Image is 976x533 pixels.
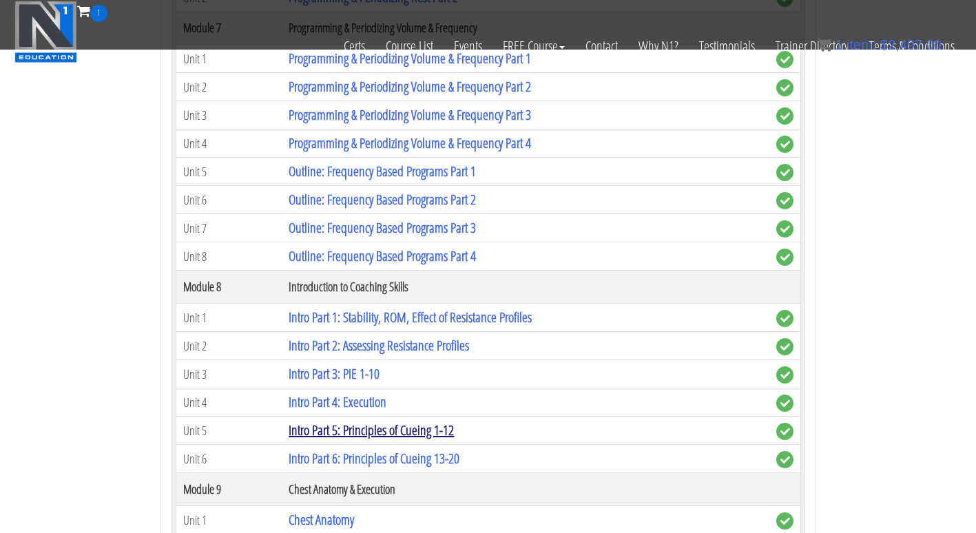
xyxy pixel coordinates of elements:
[289,421,454,439] a: Intro Part 5: Principles of Cueing 1-12
[176,214,282,242] td: Unit 7
[289,77,531,96] a: Programming & Periodizing Volume & Frequency Part 2
[880,37,888,52] span: $
[289,364,380,383] a: Intro Part 3: PIE 1-10
[689,22,765,70] a: Testimonials
[176,73,282,101] td: Unit 2
[176,417,282,445] td: Unit 5
[289,510,354,529] a: Chest Anatomy
[176,304,282,332] td: Unit 1
[176,360,282,388] td: Unit 3
[176,388,282,417] td: Unit 4
[176,129,282,158] td: Unit 4
[176,158,282,186] td: Unit 5
[776,512,793,530] span: complete
[176,242,282,271] td: Unit 8
[880,37,942,52] bdi: 2,497.00
[776,249,793,266] span: complete
[289,393,386,411] a: Intro Part 4: Execution
[835,37,842,52] span: 1
[289,449,459,468] a: Intro Part 6: Principles of Cueing 13-20
[77,1,107,20] a: 1
[859,22,965,70] a: Terms & Conditions
[818,38,831,52] img: icon11.png
[776,366,793,384] span: complete
[776,192,793,209] span: complete
[289,308,532,326] a: Intro Part 1: Stability, ROM, Effect of Resistance Profiles
[14,1,77,63] img: n1-education
[492,22,575,70] a: FREE Course
[90,5,107,22] span: 1
[776,310,793,327] span: complete
[176,271,282,304] th: Module 8
[776,164,793,181] span: complete
[847,37,876,52] span: item:
[776,136,793,153] span: complete
[289,105,531,124] a: Programming & Periodizing Volume & Frequency Part 3
[282,271,769,304] th: Introduction to Coaching Skills
[444,22,492,70] a: Events
[628,22,689,70] a: Why N1?
[289,247,476,265] a: Outline: Frequency Based Programs Part 4
[176,101,282,129] td: Unit 3
[776,451,793,468] span: complete
[575,22,628,70] a: Contact
[776,423,793,440] span: complete
[776,220,793,238] span: complete
[176,332,282,360] td: Unit 2
[176,473,282,506] th: Module 9
[818,37,942,52] a: 1 item: $2,497.00
[375,22,444,70] a: Course List
[289,190,476,209] a: Outline: Frequency Based Programs Part 2
[776,107,793,125] span: complete
[176,186,282,214] td: Unit 6
[776,395,793,412] span: complete
[289,134,531,152] a: Programming & Periodizing Volume & Frequency Part 4
[289,336,469,355] a: Intro Part 2: Assessing Resistance Profiles
[176,445,282,473] td: Unit 6
[776,79,793,96] span: complete
[776,338,793,355] span: complete
[333,22,375,70] a: Certs
[765,22,859,70] a: Trainer Directory
[289,218,476,237] a: Outline: Frequency Based Programs Part 3
[282,473,769,506] th: Chest Anatomy & Execution
[289,162,476,180] a: Outline: Frequency Based Programs Part 1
